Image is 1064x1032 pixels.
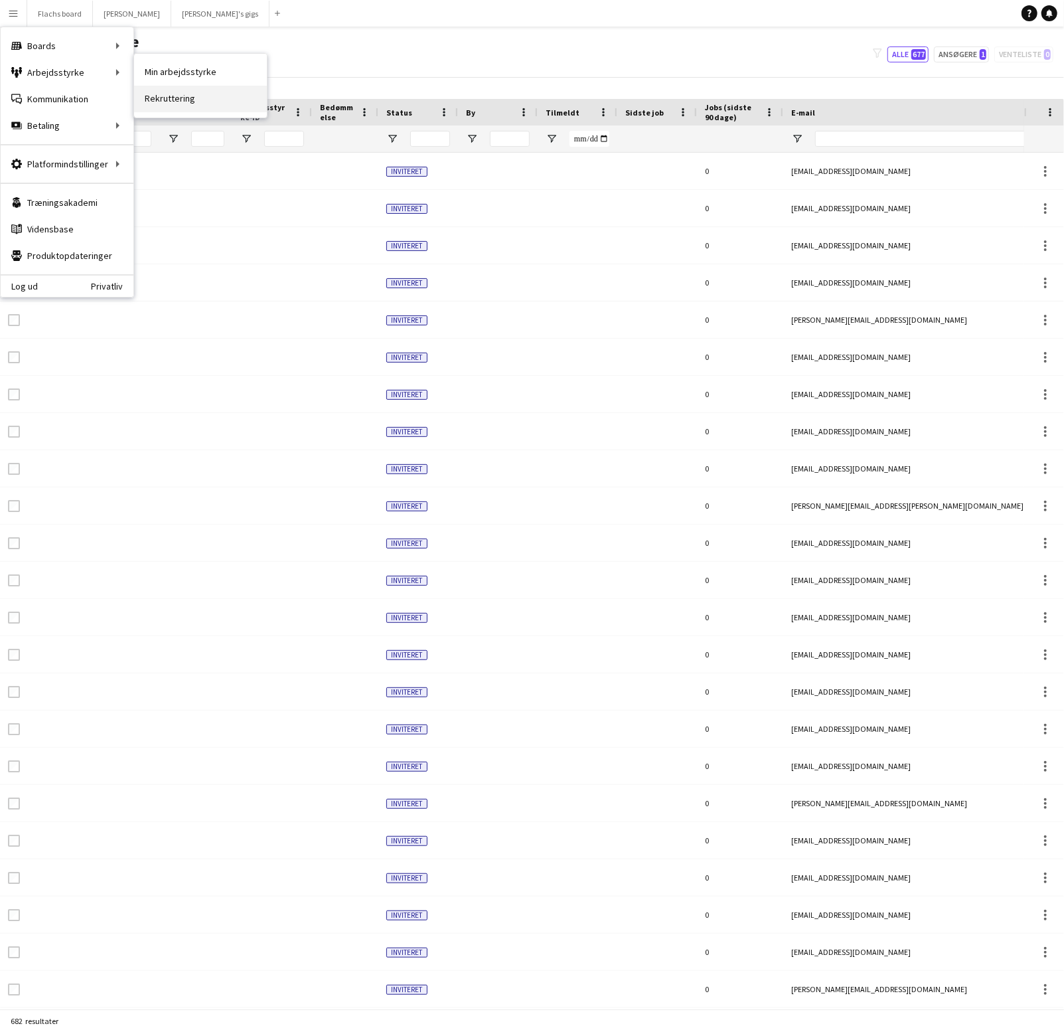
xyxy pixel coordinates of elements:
[93,1,171,27] button: [PERSON_NAME]
[1,281,38,292] a: Log ud
[386,762,427,772] span: Inviteret
[815,131,1041,147] input: E-mail Filter Input
[1,216,133,242] a: Vidensbase
[8,426,20,438] input: Rækkevalg er deaktiveret for denne række (umarkeret)
[697,339,783,375] div: 0
[1,59,133,86] div: Arbejdsstyrke
[386,873,427,883] span: Inviteret
[783,897,1049,933] div: [EMAIL_ADDRESS][DOMAIN_NAME]
[697,971,783,1007] div: 0
[386,613,427,623] span: Inviteret
[466,108,475,118] span: By
[887,46,929,62] button: Alle677
[1,189,133,216] a: Træningsakademi
[386,133,398,145] button: Åbn Filtermenu
[697,636,783,673] div: 0
[697,264,783,301] div: 0
[8,388,20,400] input: Rækkevalg er deaktiveret for denne række (umarkeret)
[1,33,133,59] div: Boards
[386,836,427,846] span: Inviteret
[783,525,1049,561] div: [EMAIL_ADDRESS][DOMAIN_NAME]
[697,748,783,784] div: 0
[320,102,354,122] span: Bedømmelse
[386,427,427,437] span: Inviteret
[264,131,304,147] input: Arbejdsstyrke-ID Filter Input
[697,153,783,189] div: 0
[697,413,783,450] div: 0
[386,650,427,660] span: Inviteret
[8,649,20,661] input: Rækkevalg er deaktiveret for denne række (umarkeret)
[697,934,783,970] div: 0
[134,86,267,112] a: Rekruttering
[8,909,20,921] input: Rækkevalg er deaktiveret for denne række (umarkeret)
[134,59,267,86] a: Min arbejdsstyrke
[386,985,427,995] span: Inviteret
[8,686,20,698] input: Rækkevalg er deaktiveret for denne række (umarkeret)
[783,153,1049,189] div: [EMAIL_ADDRESS][DOMAIN_NAME]
[783,748,1049,784] div: [EMAIL_ADDRESS][DOMAIN_NAME]
[570,131,609,147] input: Tilmeldt Filter Input
[91,281,133,292] a: Privatliv
[8,612,20,624] input: Rækkevalg er deaktiveret for denne række (umarkeret)
[8,463,20,475] input: Rækkevalg er deaktiveret for denne række (umarkeret)
[697,227,783,264] div: 0
[697,450,783,487] div: 0
[386,108,412,118] span: Status
[783,711,1049,747] div: [EMAIL_ADDRESS][DOMAIN_NAME]
[783,339,1049,375] div: [EMAIL_ADDRESS][DOMAIN_NAME]
[386,687,427,697] span: Inviteret
[386,353,427,363] span: Inviteret
[783,859,1049,896] div: [EMAIL_ADDRESS][DOMAIN_NAME]
[625,108,664,118] span: Sidste job
[783,487,1049,524] div: [PERSON_NAME][EMAIL_ADDRESS][PERSON_NAME][DOMAIN_NAME]
[783,227,1049,264] div: [EMAIL_ADDRESS][DOMAIN_NAME]
[783,934,1049,970] div: [EMAIL_ADDRESS][DOMAIN_NAME]
[783,376,1049,412] div: [EMAIL_ADDRESS][DOMAIN_NAME]
[697,599,783,636] div: 0
[410,131,450,147] input: Status Filter Input
[386,576,427,586] span: Inviteret
[191,131,224,147] input: Efternavn Filter Input
[386,948,427,958] span: Inviteret
[783,450,1049,487] div: [EMAIL_ADDRESS][DOMAIN_NAME]
[386,204,427,214] span: Inviteret
[8,946,20,958] input: Rækkevalg er deaktiveret for denne række (umarkeret)
[386,167,427,177] span: Inviteret
[783,785,1049,821] div: [PERSON_NAME][EMAIL_ADDRESS][DOMAIN_NAME]
[783,562,1049,598] div: [EMAIL_ADDRESS][DOMAIN_NAME]
[386,464,427,474] span: Inviteret
[911,49,926,60] span: 677
[8,835,20,847] input: Rækkevalg er deaktiveret for denne række (umarkeret)
[697,822,783,859] div: 0
[697,190,783,226] div: 0
[167,133,179,145] button: Åbn Filtermenu
[697,525,783,561] div: 0
[697,562,783,598] div: 0
[386,278,427,288] span: Inviteret
[466,133,478,145] button: Åbn Filtermenu
[697,487,783,524] div: 0
[27,1,93,27] button: Flachs board
[8,760,20,772] input: Rækkevalg er deaktiveret for denne række (umarkeret)
[697,785,783,821] div: 0
[697,859,783,896] div: 0
[1,242,133,269] a: Produktopdateringer
[705,102,759,122] span: Jobs (sidste 90 dage)
[8,500,20,512] input: Rækkevalg er deaktiveret for denne række (umarkeret)
[783,413,1049,450] div: [EMAIL_ADDRESS][DOMAIN_NAME]
[697,673,783,710] div: 0
[386,390,427,400] span: Inviteret
[783,673,1049,710] div: [EMAIL_ADDRESS][DOMAIN_NAME]
[783,264,1049,301] div: [EMAIL_ADDRESS][DOMAIN_NAME]
[240,133,252,145] button: Åbn Filtermenu
[8,723,20,735] input: Rækkevalg er deaktiveret for denne række (umarkeret)
[1,86,133,112] a: Kommunikation
[386,539,427,549] span: Inviteret
[783,301,1049,338] div: [PERSON_NAME][EMAIL_ADDRESS][DOMAIN_NAME]
[783,599,1049,636] div: [EMAIL_ADDRESS][DOMAIN_NAME]
[791,108,815,118] span: E-mail
[697,711,783,747] div: 0
[386,725,427,734] span: Inviteret
[791,133,803,145] button: Åbn Filtermenu
[8,872,20,884] input: Rækkevalg er deaktiveret for denne række (umarkeret)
